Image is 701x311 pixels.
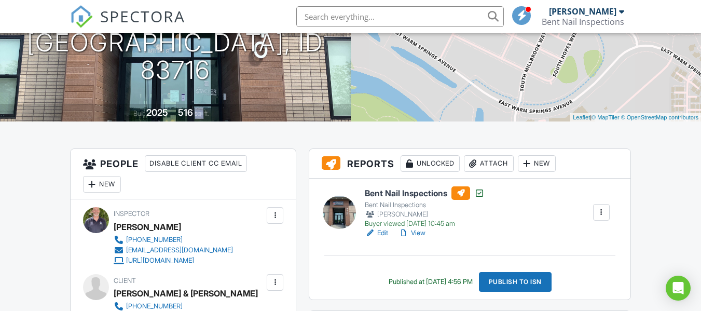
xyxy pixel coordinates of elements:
h6: Bent Nail Inspections [365,186,485,200]
div: 2025 [146,107,168,118]
h3: People [71,149,296,199]
div: Buyer viewed [DATE] 10:45 am [365,220,485,228]
div: [PERSON_NAME] & [PERSON_NAME] [114,286,258,301]
div: Published at [DATE] 4:56 PM [389,278,473,286]
div: New [518,155,556,172]
a: Leaflet [573,114,590,120]
div: New [83,176,121,193]
div: [EMAIL_ADDRESS][DOMAIN_NAME] [126,246,233,254]
input: Search everything... [296,6,504,27]
a: [EMAIL_ADDRESS][DOMAIN_NAME] [114,245,233,255]
div: Attach [464,155,514,172]
span: Inspector [114,210,149,218]
a: Edit [365,228,388,238]
div: [PHONE_NUMBER] [126,236,183,244]
a: [URL][DOMAIN_NAME] [114,255,233,266]
a: © OpenStreetMap contributors [621,114,698,120]
h3: Reports [309,149,630,179]
div: [URL][DOMAIN_NAME] [126,256,194,265]
span: Client [114,277,136,285]
span: sq. ft. [195,110,209,117]
h1: [STREET_ADDRESS] [GEOGRAPHIC_DATA], ID 83716 [17,2,334,84]
div: [PERSON_NAME] [365,209,485,220]
div: [PERSON_NAME] [114,219,181,235]
img: The Best Home Inspection Software - Spectora [70,5,93,28]
a: [PHONE_NUMBER] [114,235,233,245]
a: View [398,228,425,238]
div: Bent Nail Inspections [365,201,485,209]
div: Disable Client CC Email [145,155,247,172]
div: | [570,113,701,122]
div: Open Intercom Messenger [666,276,691,301]
div: [PERSON_NAME] [549,6,616,17]
a: Bent Nail Inspections Bent Nail Inspections [PERSON_NAME] Buyer viewed [DATE] 10:45 am [365,186,485,228]
div: Unlocked [401,155,460,172]
span: SPECTORA [100,5,185,27]
div: 516 [178,107,193,118]
div: Publish to ISN [479,272,552,292]
a: SPECTORA [70,14,185,36]
span: Built [133,110,145,117]
div: [PHONE_NUMBER] [126,302,183,310]
a: © MapTiler [592,114,620,120]
div: Bent Nail Inspections [542,17,624,27]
